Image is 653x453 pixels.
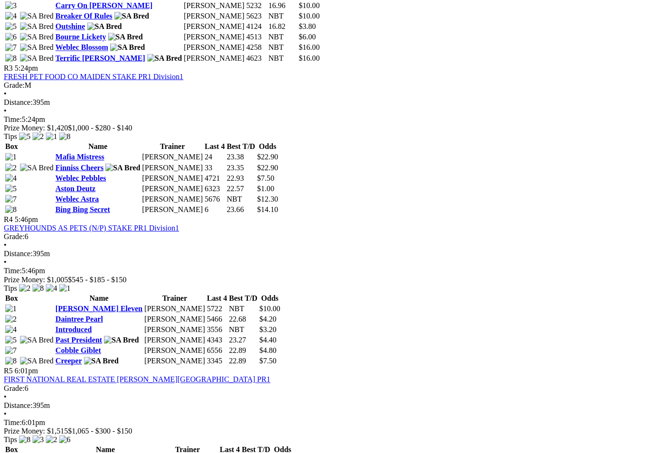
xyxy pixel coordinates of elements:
a: Mafia Mistress [55,152,103,160]
img: 7 [5,194,17,203]
td: 4124 [245,22,266,31]
img: SA Bred [20,12,54,20]
td: NBT [227,324,257,333]
td: 24 [203,152,224,161]
td: NBT [267,11,296,21]
span: Grade: [4,382,25,390]
td: 33 [203,162,224,172]
img: 6 [59,434,70,442]
span: $1,065 - $300 - $150 [68,425,132,433]
div: 6 [4,231,649,240]
td: NBT [267,32,296,42]
a: Weblec Astra [55,194,98,202]
span: $1,000 - $280 - $140 [68,123,132,131]
img: 8 [5,54,17,62]
td: [PERSON_NAME] [143,344,205,354]
a: Outshine [55,22,84,30]
td: [PERSON_NAME] [183,11,244,21]
td: 4623 [245,53,266,63]
a: Bourne Lickety [55,33,105,41]
div: 395m [4,249,649,257]
td: 23.38 [225,152,255,161]
span: Distance: [4,249,32,257]
img: 1 [59,283,70,291]
span: $3.20 [258,324,275,332]
a: Finniss Cheers [55,163,103,171]
td: 4258 [245,43,266,52]
div: Prize Money: $1,515 [4,425,649,434]
span: • [4,391,7,399]
span: $3.80 [298,22,315,30]
span: $4.80 [258,345,275,353]
th: Last 4 [218,443,239,453]
span: R4 [4,214,13,222]
span: $10.00 [298,12,318,20]
img: 8 [59,132,70,140]
img: 5 [5,184,17,192]
td: 4343 [205,334,226,343]
span: Time: [4,416,22,425]
img: 4 [5,173,17,182]
td: [PERSON_NAME] [183,53,244,63]
img: SA Bred [108,33,142,41]
th: Name [55,141,140,151]
img: 7 [5,43,17,52]
th: Best T/D [240,443,270,453]
td: 5676 [203,194,224,203]
span: Box [5,444,18,452]
span: • [4,408,7,416]
td: 5232 [245,1,266,10]
span: Distance: [4,98,32,106]
th: Best T/D [225,141,255,151]
img: 1 [5,303,17,312]
td: [PERSON_NAME] [143,355,205,364]
span: $1.00 [256,184,273,192]
div: 395m [4,98,649,106]
th: Last 4 [205,292,226,302]
img: 5 [5,22,17,31]
img: 2 [5,163,17,171]
span: • [4,89,7,97]
img: SA Bred [103,334,138,343]
div: 5:46pm [4,266,649,274]
img: SA Bred [114,12,149,20]
img: SA Bred [20,54,54,62]
img: 2 [32,132,44,140]
img: 2 [5,314,17,322]
span: $22.90 [256,163,277,171]
span: $10.00 [258,303,279,311]
span: Tips [4,132,17,140]
img: 1 [46,132,57,140]
a: Daintree Pearl [55,314,103,322]
td: 6 [203,204,224,213]
img: 2 [19,283,30,291]
span: Grade: [4,231,25,240]
img: SA Bred [20,43,54,52]
img: 8 [19,434,30,442]
th: Trainer [141,141,202,151]
th: Name [55,292,142,302]
td: 22.93 [225,173,255,182]
img: 8 [5,204,17,213]
span: R3 [4,64,13,72]
td: 5466 [205,313,226,323]
td: 6556 [205,344,226,354]
span: • [4,240,7,248]
span: Time: [4,115,22,123]
a: Cobble Giblet [55,345,101,353]
span: 5:46pm [15,214,38,222]
img: SA Bred [20,22,54,31]
img: 8 [32,283,44,291]
span: $6.00 [298,33,315,41]
td: [PERSON_NAME] [141,152,202,161]
span: Tips [4,283,17,291]
div: Prize Money: $1,005 [4,274,649,283]
span: • [4,106,7,114]
td: [PERSON_NAME] [141,183,202,193]
th: Odds [258,292,280,302]
a: Carry On [PERSON_NAME] [55,1,152,9]
td: 22.89 [227,344,257,354]
td: 23.66 [225,204,255,213]
span: Tips [4,434,17,442]
span: Distance: [4,399,32,407]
